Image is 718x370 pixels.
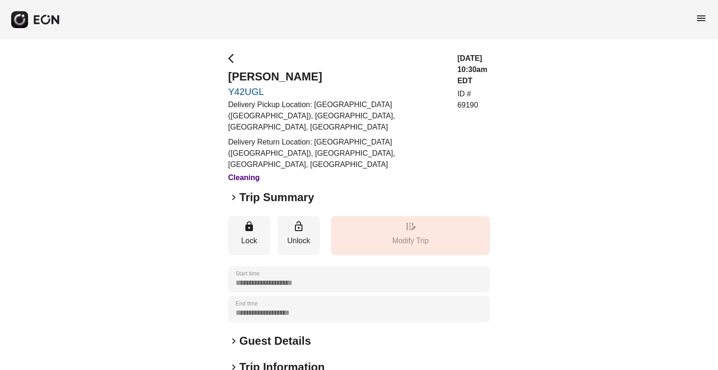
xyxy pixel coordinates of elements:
[244,221,255,232] span: lock
[239,190,314,205] h2: Trip Summary
[293,221,304,232] span: lock_open
[228,99,446,133] p: Delivery Pickup Location: [GEOGRAPHIC_DATA] ([GEOGRAPHIC_DATA]), [GEOGRAPHIC_DATA], [GEOGRAPHIC_D...
[457,53,490,87] h3: [DATE] 10:30am EDT
[282,235,315,247] p: Unlock
[228,335,239,347] span: keyboard_arrow_right
[228,216,270,255] button: Lock
[228,69,446,84] h2: [PERSON_NAME]
[228,172,446,183] h3: Cleaning
[278,216,320,255] button: Unlock
[228,192,239,203] span: keyboard_arrow_right
[233,235,266,247] p: Lock
[228,137,446,170] p: Delivery Return Location: [GEOGRAPHIC_DATA] ([GEOGRAPHIC_DATA]), [GEOGRAPHIC_DATA], [GEOGRAPHIC_D...
[457,88,490,111] p: ID # 69190
[696,13,707,24] span: menu
[228,86,446,97] a: Y42UGL
[239,334,311,348] h2: Guest Details
[228,53,239,64] span: arrow_back_ios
